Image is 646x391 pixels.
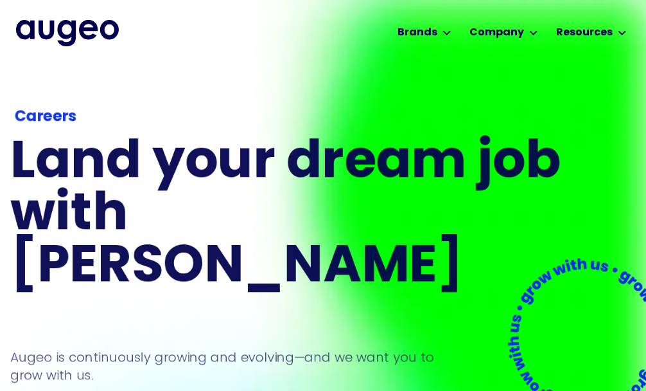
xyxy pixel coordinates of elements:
h1: Land your dream job﻿ with [PERSON_NAME] [10,138,565,294]
div: Brands [397,25,437,41]
div: Resources [556,25,613,41]
div: Company [469,25,524,41]
a: home [16,20,119,46]
p: Augeo is continuously growing and evolving—and we want you to grow with us. [10,348,452,384]
strong: Careers [15,109,76,125]
img: Augeo's full logo in midnight blue. [16,20,119,46]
